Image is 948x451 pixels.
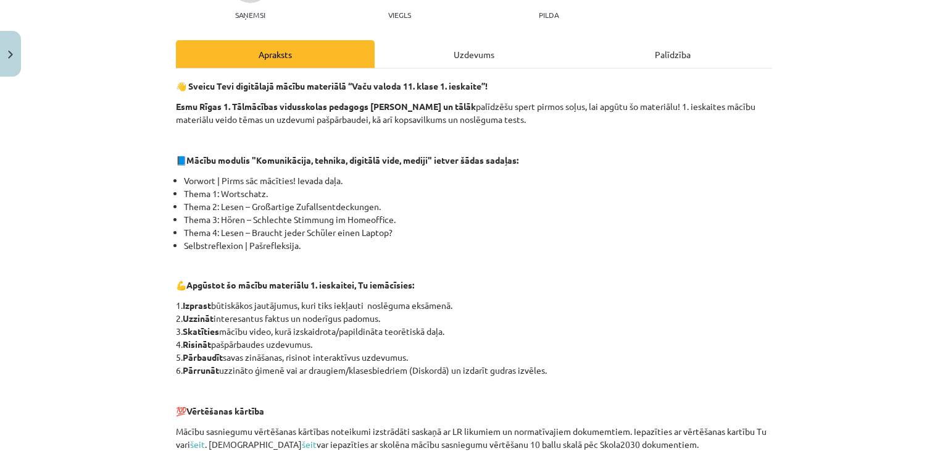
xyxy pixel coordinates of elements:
[183,339,211,350] strong: Risināt
[176,279,772,292] p: 💪
[184,200,772,213] li: Thema 2: Lesen – Großartige Zufallsentdeckungen.
[184,213,772,226] li: Thema 3: Hören – Schlechte Stimmung im Homeoffice.
[190,439,205,450] a: šeit
[183,313,214,324] strong: Uzzināt
[183,365,219,376] strong: Pārrunāt
[375,40,573,68] div: Uzdevums
[388,11,411,19] p: Viegls
[186,279,414,290] strong: Apgūstot šo mācību materiālu 1. ieskaitei, Tu iemācīsies:
[183,352,223,363] strong: Pārbaudīt
[302,439,317,450] a: šeit
[176,299,772,377] p: 1. būtiskākos jautājumus, kuri tiks iekļauti noslēguma eksāmenā. 2. interesantus faktus un noderī...
[176,425,772,451] p: Mācību sasniegumu vērtēšanas kārtības noteikumi izstrādāti saskaņā ar LR likumiem un normatīvajie...
[176,40,375,68] div: Apraksts
[186,154,518,166] strong: Mācību modulis "Komunikācija, tehnika, digitālā vide, mediji" ietver šādas sadaļas:
[184,226,772,239] li: Thema 4: Lesen – Braucht jeder Schüler einen Laptop?
[176,80,488,91] strong: 👋 Sveicu Tevi digitālajā mācību materiālā “Vaču valoda 11. klase 1. ieskaite”!
[176,101,476,112] strong: Esmu Rīgas 1. Tālmācības vidusskolas pedagogs [PERSON_NAME] un tālāk
[184,187,772,200] li: Thema 1: Wortschatz.
[176,154,772,167] p: 📘
[183,300,211,311] strong: Izprast
[186,405,264,416] strong: Vērtēšanas kārtība
[176,405,772,418] p: 💯
[176,100,772,126] p: palīdzēšu spert pirmos soļus, lai apgūtu šo materiālu! 1. ieskaites mācību materiālu veido tēmas ...
[184,174,772,187] li: Vorwort | Pirms sāc mācīties! Ievada daļa.
[573,40,772,68] div: Palīdzība
[183,326,219,337] strong: Skatīties
[230,11,270,19] p: Saņemsi
[8,51,13,59] img: icon-close-lesson-0947bae3869378f0d4975bcd49f059093ad1ed9edebbc8119c70593378902aed.svg
[184,239,772,252] li: Selbstreflexion | Pašrefleksija.
[539,11,559,19] p: pilda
